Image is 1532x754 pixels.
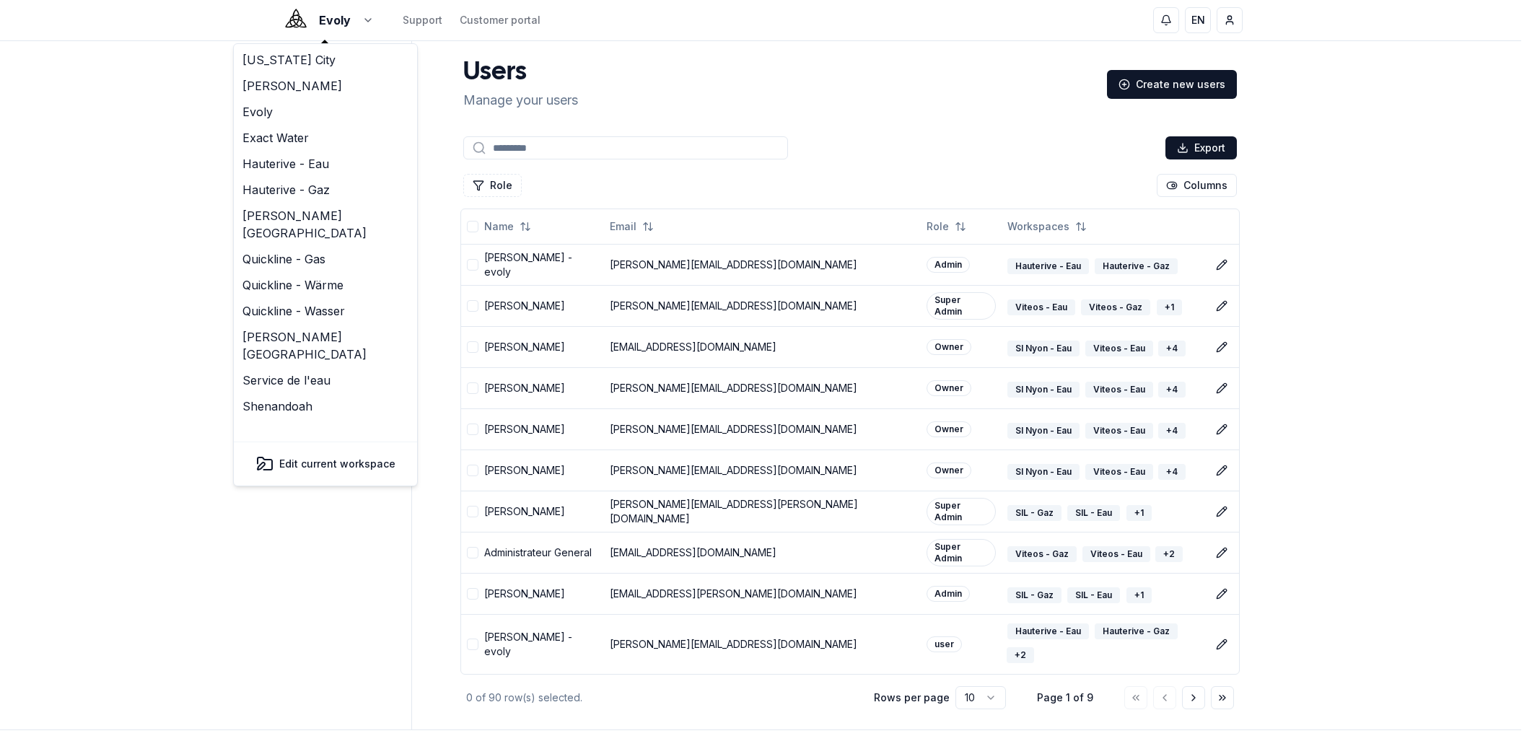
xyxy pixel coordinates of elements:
[237,367,414,393] a: Service de l'eau
[237,177,414,203] a: Hauterive - Gaz
[237,298,414,324] a: Quickline - Wasser
[237,203,414,246] a: [PERSON_NAME][GEOGRAPHIC_DATA]
[237,419,414,445] a: SI Nyon - Eau
[237,272,414,298] a: Quickline - Wärme
[237,246,414,272] a: Quickline - Gas
[237,73,414,99] a: [PERSON_NAME]
[237,151,414,177] a: Hauterive - Eau
[242,450,408,478] button: Edit current workspace
[237,99,414,125] a: Evoly
[237,125,414,151] a: Exact Water
[237,47,414,73] a: [US_STATE] City
[237,324,414,367] a: [PERSON_NAME][GEOGRAPHIC_DATA]
[237,393,414,419] a: Shenandoah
